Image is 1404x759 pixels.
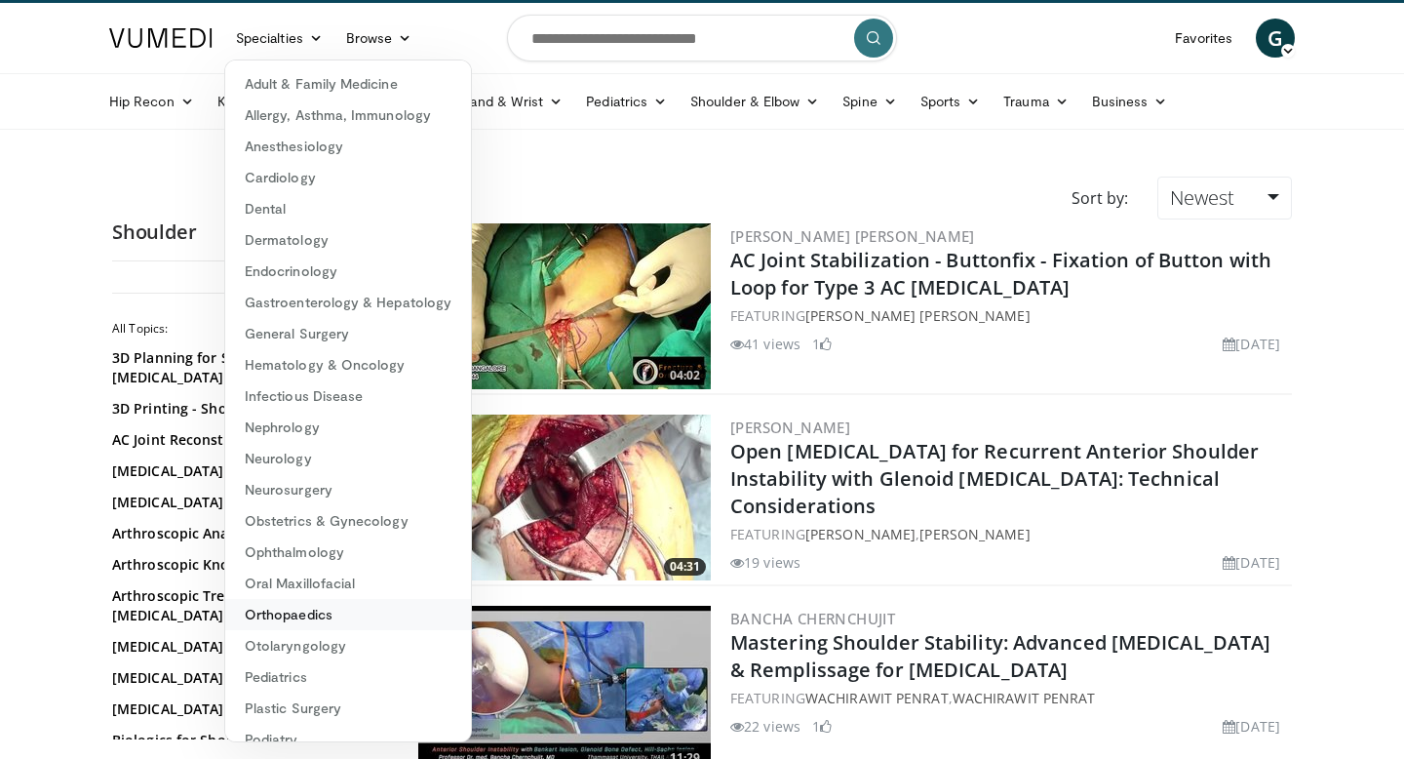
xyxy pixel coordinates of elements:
[1057,177,1143,220] div: Sort by:
[97,82,206,121] a: Hip Recon
[112,430,375,450] a: AC Joint Reconstruction
[225,724,471,755] a: Podiatry
[448,82,574,121] a: Hand & Wrist
[1256,19,1295,58] a: G
[112,555,375,575] a: Arthroscopic Knot Tying
[225,318,471,349] a: General Surgery
[225,568,471,599] a: Oral Maxillofacial
[730,418,850,437] a: [PERSON_NAME]
[730,716,800,737] li: 22 views
[112,731,375,750] a: Biologics for Shoulder
[1223,552,1280,573] li: [DATE]
[992,82,1080,121] a: Trauma
[805,689,949,707] a: Wachirawit Penrat
[225,412,471,443] a: Nephrology
[679,82,831,121] a: Shoulder & Elbow
[206,82,326,121] a: Knee Recon
[225,537,471,568] a: Ophthalmology
[225,474,471,505] a: Neurosurgery
[1163,19,1244,58] a: Favorites
[225,380,471,412] a: Infectious Disease
[224,60,472,742] div: Specialties
[664,367,706,384] span: 04:02
[730,609,895,628] a: Bancha Chernchujit
[224,19,334,58] a: Specialties
[225,224,471,256] a: Dermatology
[730,438,1259,519] a: Open [MEDICAL_DATA] for Recurrent Anterior Shoulder Instability with Glenoid [MEDICAL_DATA]: Tech...
[730,524,1288,544] div: FEATURING ,
[225,693,471,724] a: Plastic Surgery
[730,334,800,354] li: 41 views
[730,629,1270,683] a: Mastering Shoulder Stability: Advanced [MEDICAL_DATA] & Remplissage for [MEDICAL_DATA]
[507,15,897,61] input: Search topics, interventions
[112,586,375,625] a: Arthroscopic Treatment for [MEDICAL_DATA]
[225,131,471,162] a: Anesthesiology
[1223,334,1280,354] li: [DATE]
[1157,177,1292,220] a: Newest
[418,415,711,580] img: 2b2da37e-a9b6-423e-b87e-b89ec568d167.300x170_q85_crop-smart_upscale.jpg
[730,226,975,246] a: [PERSON_NAME] [PERSON_NAME]
[225,599,471,630] a: Orthopaedics
[831,82,908,121] a: Spine
[730,552,800,573] li: 19 views
[225,630,471,661] a: Otolaryngology
[418,223,711,389] a: 04:02
[225,443,471,474] a: Neurology
[1170,184,1234,211] span: Newest
[112,668,375,688] a: [MEDICAL_DATA] Tenodesis
[225,193,471,224] a: Dental
[225,100,471,131] a: Allergy, Asthma, Immunology
[112,399,375,419] a: 3D Printing - Shoulder
[334,19,424,58] a: Browse
[225,661,471,693] a: Pediatrics
[730,305,1288,326] div: FEATURING
[112,699,375,719] a: [MEDICAL_DATA] [MEDICAL_DATA]
[418,223,711,389] img: c2f644dc-a967-485d-903d-283ce6bc3929.300x170_q85_crop-smart_upscale.jpg
[805,306,1031,325] a: [PERSON_NAME] [PERSON_NAME]
[225,68,471,100] a: Adult & Family Medicine
[919,525,1030,543] a: [PERSON_NAME]
[225,162,471,193] a: Cardiology
[730,247,1271,300] a: AC Joint Stabilization - Buttonfix - Fixation of Button with Loop for Type 3 AC [MEDICAL_DATA]
[1223,716,1280,737] li: [DATE]
[953,689,1096,707] a: Wachirawit Penrat
[225,349,471,380] a: Hematology & Oncology
[112,637,375,657] a: [MEDICAL_DATA]
[112,461,375,481] a: [MEDICAL_DATA]
[664,558,706,576] span: 04:31
[909,82,993,121] a: Sports
[730,688,1288,708] div: FEATURING ,
[225,505,471,537] a: Obstetrics & Gynecology
[418,415,711,580] a: 04:31
[812,334,832,354] li: 1
[112,348,375,387] a: 3D Planning for Shoulder [MEDICAL_DATA]
[805,525,916,543] a: [PERSON_NAME]
[574,82,679,121] a: Pediatrics
[1080,82,1180,121] a: Business
[225,256,471,287] a: Endocrinology
[812,716,832,737] li: 1
[112,220,385,245] h2: Shoulder
[225,287,471,318] a: Gastroenterology & Hepatology
[112,493,375,512] a: [MEDICAL_DATA]
[109,28,213,48] img: VuMedi Logo
[112,524,375,543] a: Arthroscopic Anatomy
[112,321,380,337] h2: All Topics:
